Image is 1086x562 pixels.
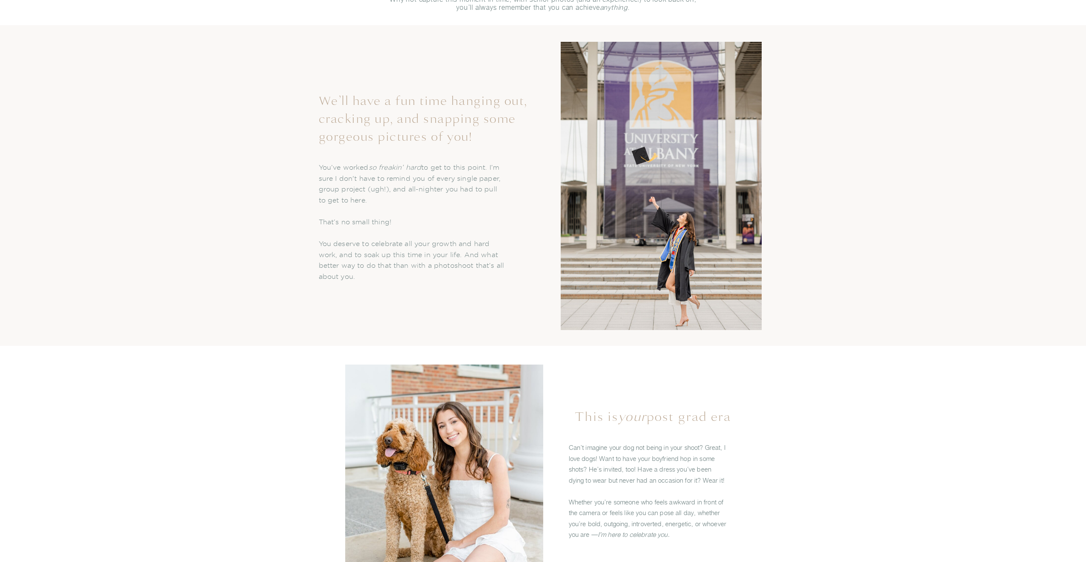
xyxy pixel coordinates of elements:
i: so freakin’ hard [369,164,422,171]
i: I’m here to celebrate you. [598,530,670,538]
p: You’ve worked to get to this point. I’m sure I don't have to remind you of every single paper, gr... [319,162,506,305]
i: your [618,408,646,425]
h2: We’ll have a fun time hanging out, cracking up, and snapping some gorgeous pictures of you! [319,92,536,145]
i: anything [600,3,628,12]
h2: This is post grad era [569,408,737,438]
